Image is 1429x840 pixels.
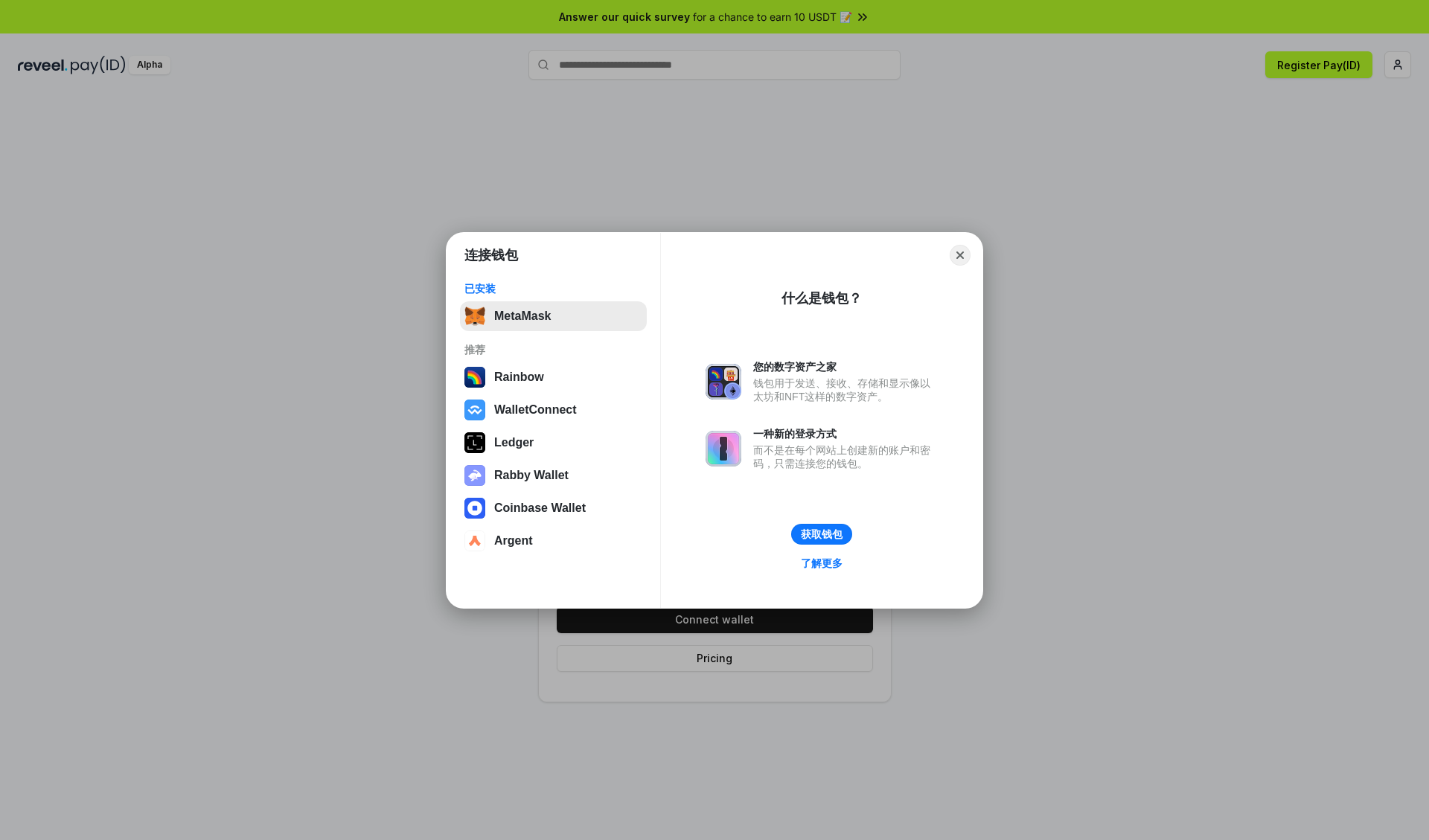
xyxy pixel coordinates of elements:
[706,364,741,400] img: svg+xml,%3Csvg%20xmlns%3D%22http%3A%2F%2Fwww.w3.org%2F2000%2Fsvg%22%20fill%3D%22none%22%20viewBox...
[753,427,938,440] div: 一种新的登录方式
[464,306,485,327] img: svg+xml,%3Csvg%20fill%3D%22none%22%20height%3D%2233%22%20viewBox%3D%220%200%2035%2033%22%20width%...
[464,343,642,356] div: 推荐
[460,526,647,556] button: Argent
[494,469,569,482] div: Rabby Wallet
[464,498,485,519] img: svg+xml,%3Csvg%20width%3D%2228%22%20height%3D%2228%22%20viewBox%3D%220%200%2028%2028%22%20fill%3D...
[494,310,551,323] div: MetaMask
[460,395,647,425] button: WalletConnect
[464,530,485,551] img: svg+xml,%3Csvg%20width%3D%2228%22%20height%3D%2228%22%20viewBox%3D%220%200%2028%2028%22%20fill%3D...
[460,493,647,523] button: Coinbase Wallet
[460,461,647,490] button: Rabby Wallet
[792,554,851,573] a: 了解更多
[464,367,485,388] img: svg+xml,%3Csvg%20width%3D%22120%22%20height%3D%22120%22%20viewBox%3D%220%200%20120%20120%22%20fil...
[753,443,938,470] div: 而不是在每个网站上创建新的账户和密码，只需连接您的钱包。
[753,360,938,373] div: 您的数字资产之家
[460,428,647,458] button: Ledger
[460,362,647,392] button: Rainbow
[494,371,544,384] div: Rainbow
[460,301,647,331] button: MetaMask
[950,245,971,266] button: Close
[494,501,586,515] div: Coinbase Wallet
[801,528,843,541] div: 获取钱包
[791,524,852,545] button: 获取钱包
[801,557,843,570] div: 了解更多
[464,432,485,453] img: svg+xml,%3Csvg%20xmlns%3D%22http%3A%2F%2Fwww.w3.org%2F2000%2Fsvg%22%20width%3D%2228%22%20height%3...
[753,376,938,403] div: 钱包用于发送、接收、存储和显示像以太坊和NFT这样的数字资产。
[464,246,518,264] h1: 连接钱包
[494,534,533,548] div: Argent
[464,282,642,295] div: 已安装
[706,431,741,467] img: svg+xml,%3Csvg%20xmlns%3D%22http%3A%2F%2Fwww.w3.org%2F2000%2Fsvg%22%20fill%3D%22none%22%20viewBox...
[494,403,577,417] div: WalletConnect
[464,465,485,486] img: svg+xml,%3Csvg%20xmlns%3D%22http%3A%2F%2Fwww.w3.org%2F2000%2Fsvg%22%20fill%3D%22none%22%20viewBox...
[464,400,485,420] img: svg+xml,%3Csvg%20width%3D%2228%22%20height%3D%2228%22%20viewBox%3D%220%200%2028%2028%22%20fill%3D...
[781,289,862,307] div: 什么是钱包？
[494,436,534,449] div: Ledger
